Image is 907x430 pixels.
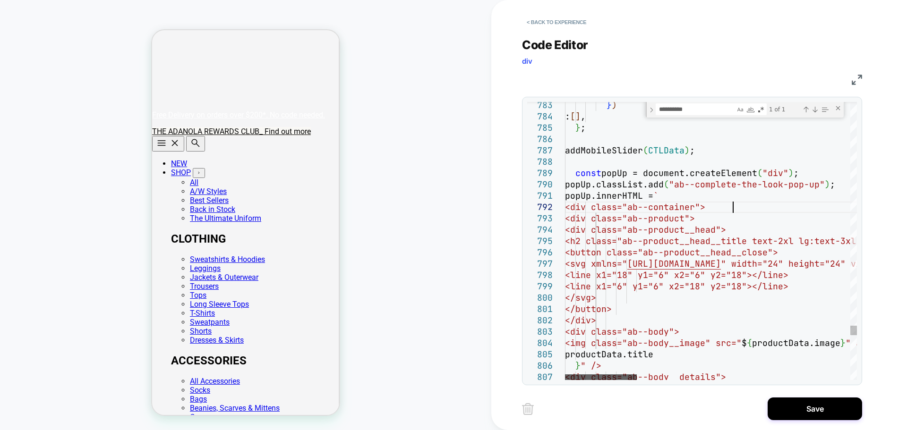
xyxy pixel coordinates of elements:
[527,292,553,304] div: 800
[38,296,60,305] a: Shorts
[527,202,553,213] div: 792
[811,106,819,113] div: Next Match (Enter)
[664,179,669,190] span: (
[38,166,77,175] a: Best Sellers
[38,346,88,355] a: All Accessories
[647,102,656,118] div: Toggle Replace
[825,179,830,190] span: )
[575,168,601,178] span: const
[762,247,778,258] span: e">
[565,247,762,258] span: <button class="ab--product__head__clos
[575,122,581,133] span: }
[565,304,612,314] span: </button>
[742,270,788,280] span: "></line>
[581,122,586,133] span: ;
[38,175,83,184] a: Back in Stock
[527,326,553,337] div: 803
[565,145,643,156] span: addMobileSlider
[565,270,742,280] span: <line x1="18" y1="6" x2="6" y2="18
[565,292,596,303] span: </svg>
[834,104,842,112] div: Close (Escape)
[757,168,762,178] span: (
[527,179,553,190] div: 790
[601,168,757,178] span: popUp = document.createElement
[648,145,685,156] span: CTLData
[19,129,35,138] a: NEW
[846,337,882,348] span: " alt="
[527,122,553,134] div: 785
[565,111,570,122] span: :
[852,75,862,85] img: fullscreen
[522,57,532,66] span: div
[38,373,128,382] a: Beanies, Scarves & Mittens
[840,337,846,348] span: }
[565,213,695,224] span: <div class="ab--product">
[38,270,97,278] a: Long Sleeve Tops
[746,105,755,114] div: Match Whole Word (Alt+W)
[565,258,627,269] span: <svg xmlns="
[527,134,553,145] div: 786
[38,157,75,166] a: A/W Styles
[522,403,534,415] img: delete
[19,324,187,337] h2: ACCESSORIES
[575,360,581,371] span: }
[38,225,113,234] a: Sweatshirts & Hoodies
[565,190,653,201] span: popUp.innerHTML =
[565,315,596,326] span: </div>
[565,179,664,190] span: popUp.classList.add
[522,38,588,52] span: Code Editor
[527,236,553,247] div: 795
[565,236,762,246] span: <h2 class="ab--product__head__title te
[581,111,586,122] span: ,
[752,337,840,348] span: productData.image
[527,156,553,168] div: 788
[788,168,794,178] span: )
[38,261,54,270] a: Tops
[565,371,726,382] span: <div class="ab--body__details">
[768,103,801,115] div: 1 of 1
[768,397,862,420] button: Save
[656,104,735,115] textarea: Find
[527,100,553,111] div: 783
[527,360,553,371] div: 806
[830,179,835,190] span: ;
[19,202,187,215] h2: CLOTHING
[527,270,553,281] div: 798
[565,281,742,292] span: <line x1="6" y1="6" x2="18" y2="18
[527,168,553,179] div: 789
[646,102,844,118] div: Find / Replace
[690,145,695,156] span: ;
[669,179,825,190] span: "ab--complete-the-look-pop-up"
[742,337,747,348] span: $
[527,315,553,326] div: 802
[527,247,553,258] div: 796
[38,184,109,193] a: The Ultimate Uniform
[627,258,721,269] span: [URL][DOMAIN_NAME]
[527,224,553,236] div: 794
[736,105,745,114] div: Match Case (Alt+C)
[565,202,705,212] span: <div class="ab--container">
[38,278,63,287] a: T-Shirts
[612,100,617,110] span: )
[794,168,799,178] span: ;
[565,224,726,235] span: <div class="ab--product__head">
[685,145,690,156] span: )
[38,364,55,373] a: Bags
[527,190,553,202] div: 791
[565,337,742,348] span: <img class="ab--body__image" src="
[38,252,67,261] a: Trousers
[527,349,553,360] div: 805
[756,105,766,114] div: Use Regular Expression (Alt+R)
[38,148,46,157] a: All
[38,382,55,391] a: Caps
[653,190,659,201] span: `
[581,360,601,371] span: " />
[527,213,553,224] div: 793
[565,326,679,337] span: <div class="ab--body">
[742,281,788,292] span: "></line>
[802,106,810,113] div: Previous Match (Shift+Enter)
[38,243,106,252] a: Jackets & Outerwear
[38,355,58,364] a: Socks
[820,104,830,115] div: Find in Selection (Alt+L)
[527,258,553,270] div: 797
